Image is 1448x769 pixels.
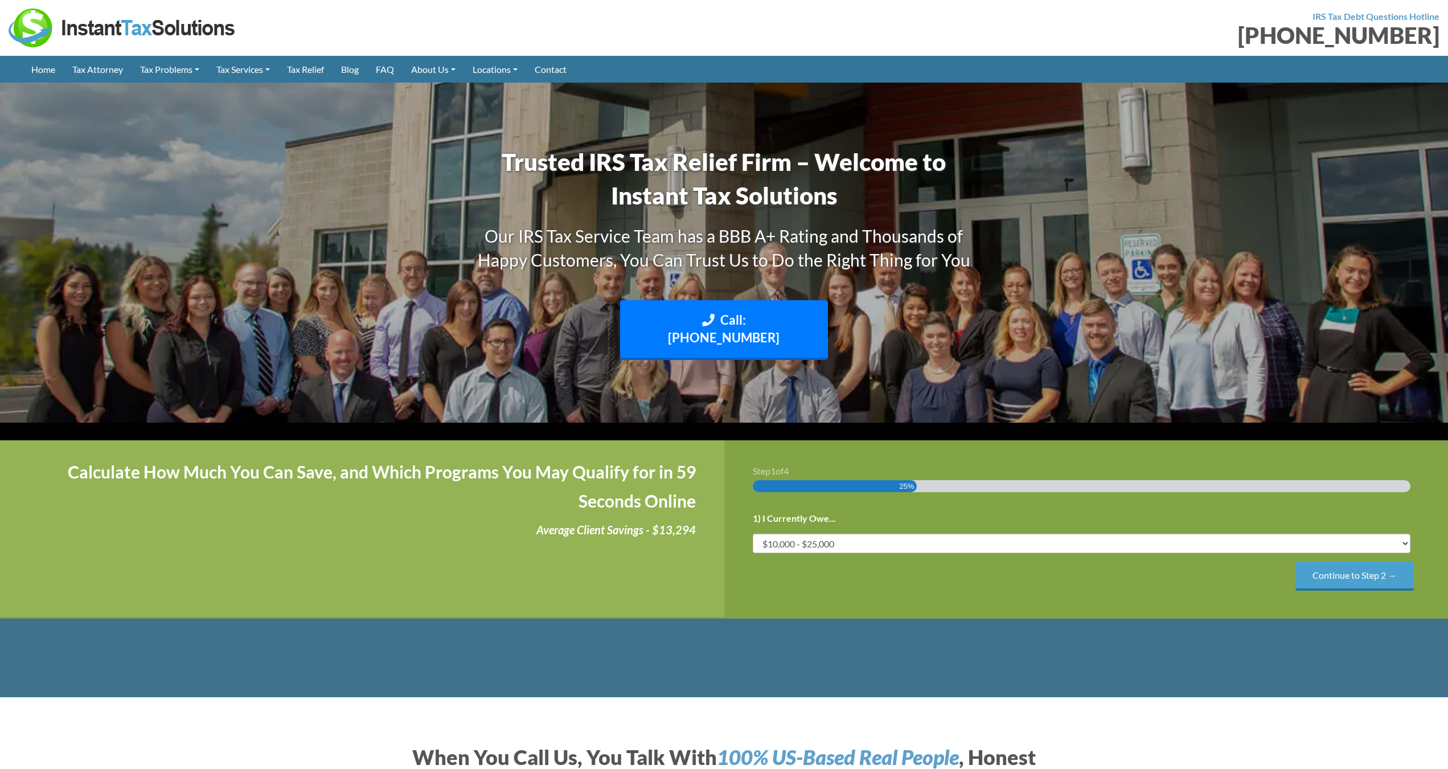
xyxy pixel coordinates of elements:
a: About Us [403,56,464,83]
div: [PHONE_NUMBER] [733,24,1440,47]
img: CBS [619,636,708,680]
a: Blog [333,56,367,83]
a: FAQ [367,56,403,83]
h3: Our IRS Tax Service Team has a BBB A+ Rating and Thousands of Happy Customers, You Can Trust Us t... [462,224,986,272]
span: 25% [899,480,914,492]
img: Instant Tax Solutions Logo [9,9,236,47]
strong: IRS Tax Debt Questions Hotline [1312,11,1439,22]
i: Average Client Savings - $13,294 [536,523,696,537]
a: Tax Services [208,56,278,83]
a: Call: [PHONE_NUMBER] [620,300,828,361]
img: ASK [561,636,608,680]
h1: Trusted IRS Tax Relief Firm – Welcome to Instant Tax Solutions [462,145,986,212]
a: Home [23,56,64,83]
a: Locations [464,56,526,83]
input: Continue to Step 2 → [1295,562,1414,591]
img: FOX [719,636,776,680]
span: 4 [784,465,789,476]
h4: Calculate How Much You Can Save, and Which Programs You May Qualify for in 59 Seconds Online [28,457,696,516]
a: Contact [526,56,575,83]
a: Tax Problems [132,56,208,83]
a: Tax Attorney [64,56,132,83]
label: 1) I Currently Owe... [753,513,836,525]
a: Tax Relief [278,56,333,83]
img: ABC [503,636,549,680]
a: Instant Tax Solutions Logo [9,21,236,32]
span: 1 [770,465,776,476]
img: Wall Street Select [842,636,945,680]
img: NBC [787,636,831,680]
h3: Step of [753,467,1420,476]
